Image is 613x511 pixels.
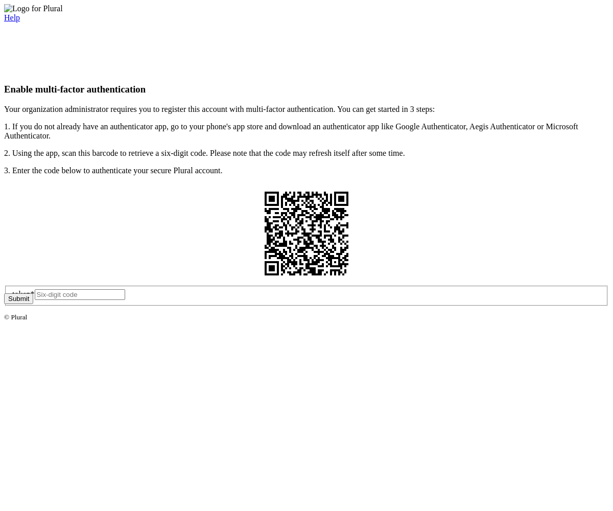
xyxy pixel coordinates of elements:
label: token [12,290,35,298]
a: Help [4,13,20,22]
button: Submit [4,293,33,304]
small: © Plural [4,313,27,321]
input: Six-digit code [35,289,125,300]
img: Logo for Plural [4,4,63,13]
h3: Enable multi-factor authentication [4,84,609,95]
p: Your organization administrator requires you to register this account with multi-factor authentic... [4,105,609,114]
p: 1. If you do not already have an authenticator app, go to your phone's app store and download an ... [4,122,609,141]
img: QR Code [256,183,357,284]
p: 2. Using the app, scan this barcode to retrieve a six-digit code. Please note that the code may r... [4,149,609,158]
p: 3. Enter the code below to authenticate your secure Plural account. [4,166,609,175]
